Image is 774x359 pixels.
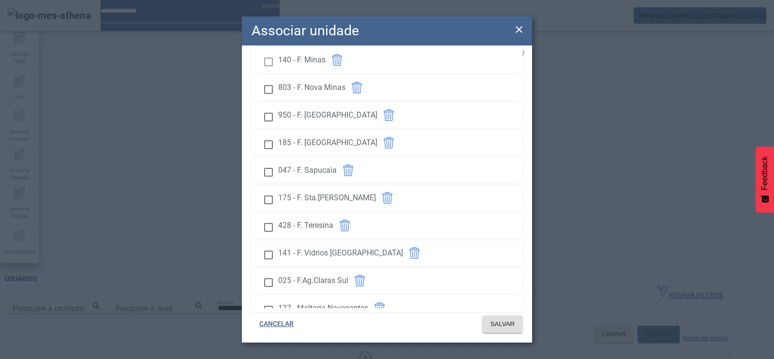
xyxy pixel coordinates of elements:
[252,20,359,41] h2: Associar unidade
[278,275,348,286] span: 025 - F.Ag.Claras Sul
[252,315,301,333] button: CANCELAR
[278,302,368,314] span: 127 - Maltaria Navegantes
[278,137,377,149] span: 185 - F. [GEOGRAPHIC_DATA]
[259,319,294,329] span: CANCELAR
[278,220,333,231] span: 428 - F. Teresina
[278,82,345,93] span: 803 - F. Nova Minas
[756,147,774,212] button: Feedback - Mostrar pesquisa
[482,315,522,333] button: SALVAR
[278,192,376,204] span: 175 - F. Sta.[PERSON_NAME]
[760,156,769,190] span: Feedback
[278,54,326,66] span: 140 - F. Minas
[278,247,403,259] span: 141 - F. Vidrios [GEOGRAPHIC_DATA]
[278,109,377,121] span: 950 - F. [GEOGRAPHIC_DATA]
[278,165,337,176] span: 047 - F. Sapucaia
[490,319,515,329] span: SALVAR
